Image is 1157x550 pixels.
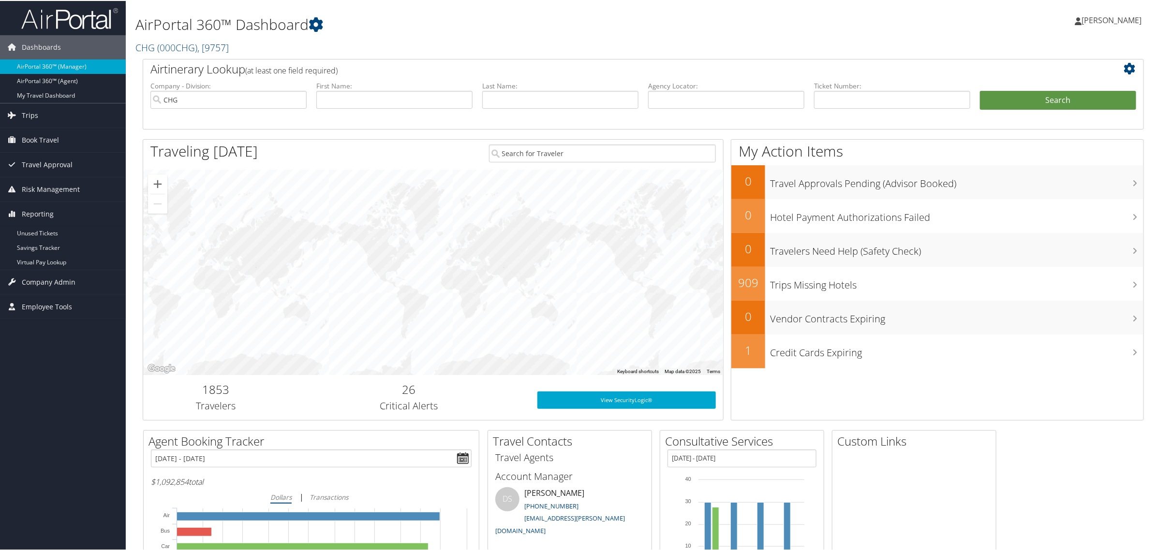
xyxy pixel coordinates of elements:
i: Transactions [310,492,348,501]
h3: Critical Alerts [296,398,523,412]
tspan: 40 [685,475,691,481]
tspan: Car [161,542,170,548]
span: Reporting [22,201,54,225]
a: 0Travel Approvals Pending (Advisor Booked) [731,164,1143,198]
a: [PERSON_NAME] [1075,5,1151,34]
h2: Consultative Services [665,432,824,449]
label: Ticket Number: [814,80,970,90]
a: 0Vendor Contracts Expiring [731,300,1143,333]
h3: Hotel Payment Authorizations Failed [770,205,1143,223]
tspan: Air [163,511,170,517]
span: Company Admin [22,269,75,293]
span: Dashboards [22,34,61,58]
span: Book Travel [22,127,59,151]
button: Zoom in [148,174,167,193]
h2: Agent Booking Tracker [148,432,479,449]
h3: Travelers Need Help (Safety Check) [770,239,1143,257]
tspan: 20 [685,520,691,525]
a: 909Trips Missing Hotels [731,266,1143,300]
h2: 1 [731,341,765,358]
label: Agency Locator: [648,80,804,90]
li: [PERSON_NAME] [490,486,649,538]
h1: My Action Items [731,140,1143,160]
div: | [151,490,472,502]
label: Company - Division: [150,80,307,90]
h2: 1853 [150,380,281,397]
input: Search for Traveler [489,144,716,161]
tspan: 30 [685,497,691,503]
label: First Name: [316,80,473,90]
h2: 0 [731,172,765,188]
h3: Travel Agents [495,450,644,463]
h3: Travel Approvals Pending (Advisor Booked) [770,171,1143,189]
label: Last Name: [482,80,638,90]
span: (at least one field required) [245,64,338,75]
h6: total [151,476,472,486]
h2: Custom Links [837,432,996,449]
h2: Airtinerary Lookup [150,60,1053,76]
span: Risk Management [22,176,80,201]
button: Zoom out [148,193,167,213]
span: Trips [22,102,38,127]
a: Terms (opens in new tab) [707,368,720,373]
h1: AirPortal 360™ Dashboard [135,14,813,34]
h3: Credit Cards Expiring [770,340,1143,359]
span: $1,092,854 [151,476,189,486]
h1: Traveling [DATE] [150,140,258,160]
a: View SecurityLogic® [537,391,716,408]
a: [EMAIL_ADDRESS][PERSON_NAME][DOMAIN_NAME] [495,513,625,534]
a: Open this area in Google Maps (opens a new window) [146,362,178,374]
tspan: Bus [161,527,170,533]
a: CHG [135,40,229,53]
h2: 0 [731,206,765,222]
h2: Travel Contacts [493,432,652,449]
a: [PHONE_NUMBER] [524,501,578,509]
a: 0Travelers Need Help (Safety Check) [731,232,1143,266]
img: Google [146,362,178,374]
span: ( 000CHG ) [157,40,197,53]
i: Dollars [270,492,292,501]
span: , [ 9757 ] [197,40,229,53]
span: Employee Tools [22,294,72,318]
a: 0Hotel Payment Authorizations Failed [731,198,1143,232]
span: Travel Approval [22,152,73,176]
div: DS [495,486,519,510]
h2: 909 [731,274,765,290]
button: Keyboard shortcuts [617,367,659,374]
h2: 26 [296,380,523,397]
h3: Trips Missing Hotels [770,273,1143,291]
h2: 0 [731,307,765,324]
a: 1Credit Cards Expiring [731,333,1143,367]
h3: Account Manager [495,469,644,482]
img: airportal-logo.png [21,6,118,29]
span: Map data ©2025 [665,368,701,373]
h3: Vendor Contracts Expiring [770,306,1143,325]
tspan: 10 [685,542,691,548]
h2: 0 [731,240,765,256]
button: Search [980,90,1136,109]
span: [PERSON_NAME] [1082,14,1142,25]
h3: Travelers [150,398,281,412]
